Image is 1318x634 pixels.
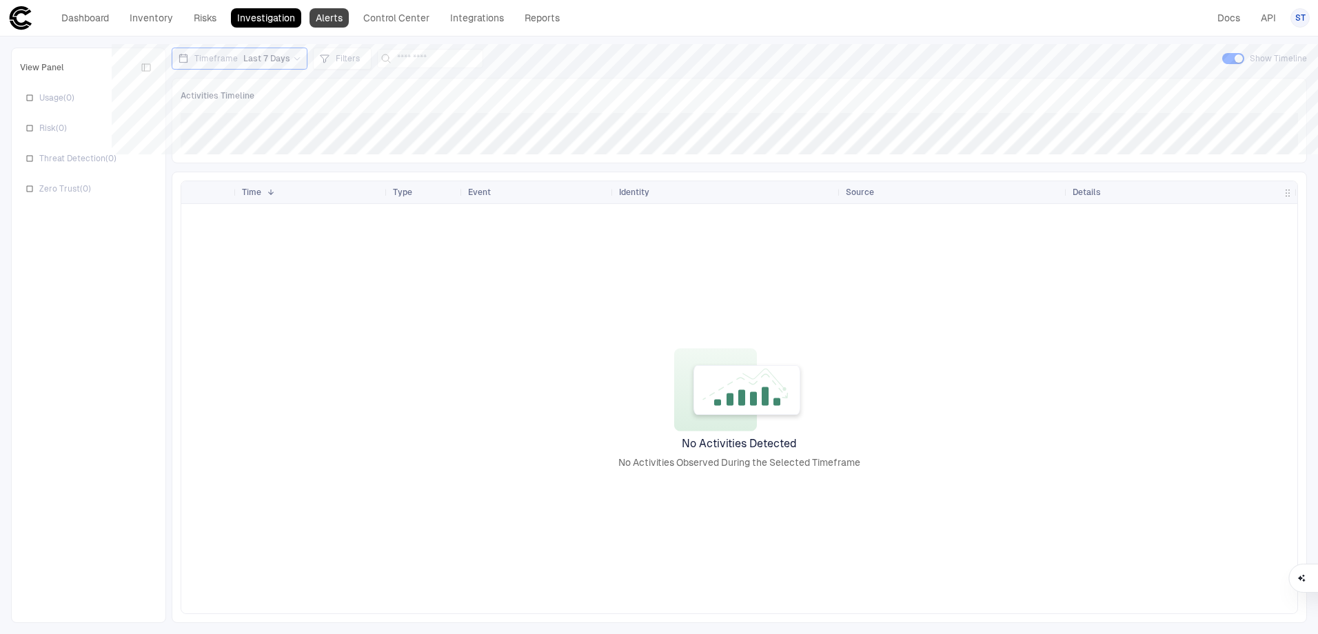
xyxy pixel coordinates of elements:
a: Alerts [310,8,349,28]
span: Event [468,187,491,198]
button: ST [1290,8,1310,28]
span: Timeframe [194,53,238,64]
span: Details [1073,187,1101,198]
span: Risk ( 0 ) [39,123,67,134]
a: Control Center [357,8,436,28]
span: Activities Timeline [181,90,254,101]
a: Investigation [231,8,301,28]
a: Docs [1211,8,1246,28]
span: Usage ( 0 ) [39,92,74,103]
span: Time [242,187,261,198]
a: Inventory [123,8,179,28]
span: Threat Detection ( 0 ) [39,153,116,164]
span: Last 7 Days [243,53,290,64]
a: Reports [518,8,566,28]
span: No Activities Observed During the Selected Timeframe [618,456,860,469]
span: View Panel [20,62,64,73]
span: Type [393,187,412,198]
a: API [1255,8,1282,28]
span: No Activities Detected [682,437,797,451]
a: Integrations [444,8,510,28]
a: Risks [187,8,223,28]
span: Source [846,187,874,198]
span: ST [1295,12,1306,23]
span: Show Timeline [1250,53,1307,64]
a: Dashboard [55,8,115,28]
span: Zero Trust ( 0 ) [39,183,91,194]
span: Filters [336,53,360,64]
span: Identity [619,187,649,198]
